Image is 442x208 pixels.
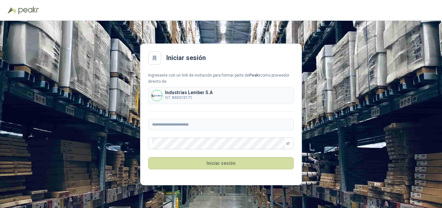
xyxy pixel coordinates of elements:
[286,141,290,145] span: eye-invisible
[165,90,213,95] p: Industrias Lember S.A
[151,90,162,101] img: Company Logo
[148,157,294,169] button: Iniciar sesión
[249,73,260,78] b: Peakr
[8,7,17,14] img: Logo
[166,53,206,63] h2: Iniciar sesión
[165,95,213,101] p: NIT
[148,72,294,85] div: Ingresaste con un link de invitación para formar parte de como proveedor directo de:
[172,95,192,100] b: 890310171
[18,6,39,14] img: Peakr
